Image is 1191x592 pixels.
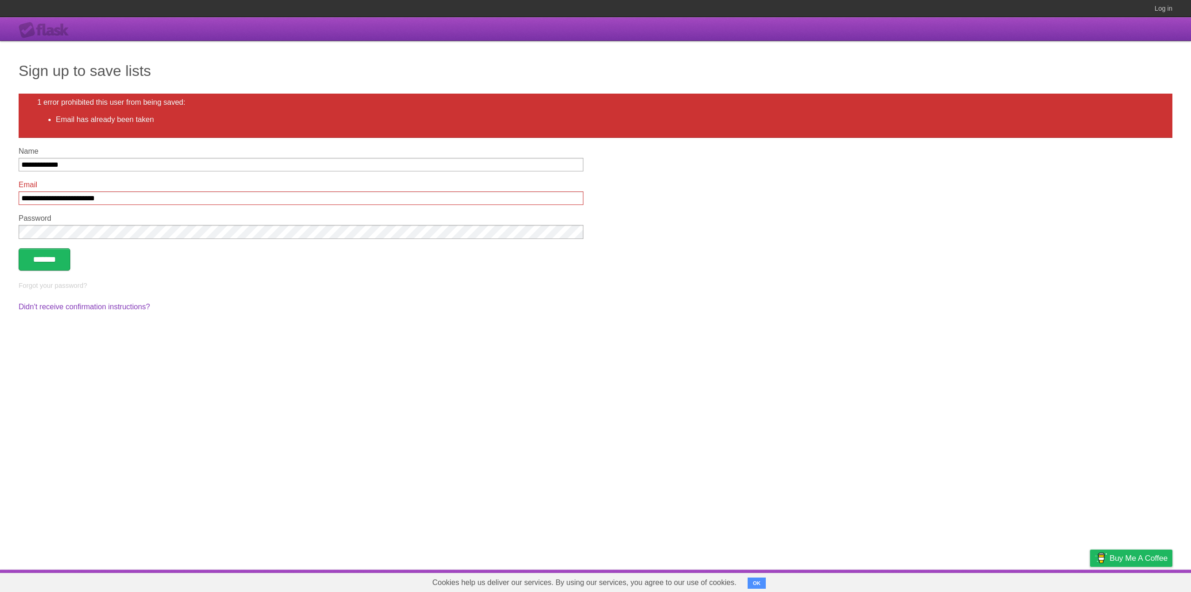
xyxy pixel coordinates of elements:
[19,214,583,223] label: Password
[1114,572,1172,590] a: Suggest a feature
[1090,550,1172,567] a: Buy me a coffee
[19,303,150,311] a: Didn't receive confirmation instructions?
[1046,572,1067,590] a: Terms
[19,282,87,289] a: Forgot your password?
[19,147,583,156] label: Name
[423,573,746,592] span: Cookies help us deliver our services. By using our services, you agree to our use of cookies.
[19,181,583,189] label: Email
[19,60,1172,82] h1: Sign up to save lists
[1095,550,1107,566] img: Buy me a coffee
[966,572,986,590] a: About
[748,578,766,589] button: OK
[19,22,74,39] div: Flask
[997,572,1035,590] a: Developers
[56,114,1154,125] li: Email has already been taken
[1110,550,1168,566] span: Buy me a coffee
[1078,572,1102,590] a: Privacy
[37,98,1154,107] h2: 1 error prohibited this user from being saved:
